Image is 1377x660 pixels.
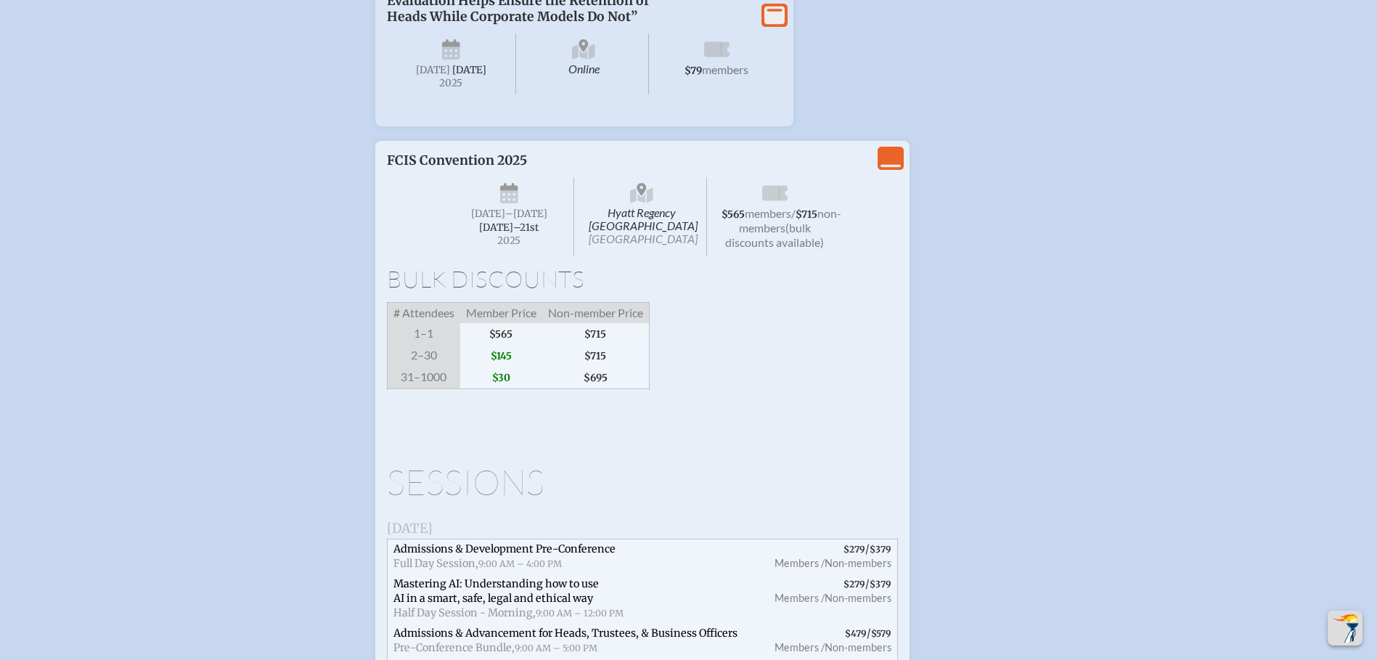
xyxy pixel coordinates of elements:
span: members [745,206,791,220]
span: Admissions & Advancement for Heads, Trustees, & Business Officers [393,627,737,640]
span: $579 [871,628,891,639]
h1: Sessions [387,465,898,500]
span: Member Price [460,303,542,324]
span: 31–1000 [387,367,460,389]
span: # Attendees [387,303,460,324]
span: Full Day Session, [393,557,478,570]
h1: Bulk Discounts [387,267,898,290]
span: 9:00 AM – 5:00 PM [515,643,597,653]
span: $565 [722,208,745,221]
span: $279 [843,544,865,555]
span: 9:00 AM – 4:00 PM [478,558,562,569]
span: $479 [845,628,867,639]
span: –[DATE] [505,208,547,220]
p: FCIS Convention 2025 [387,152,753,168]
img: To the top [1331,614,1360,643]
span: 1–1 [387,323,460,345]
span: Non-member Price [542,303,650,324]
span: $715 [796,208,817,221]
span: [DATE] [452,64,486,76]
span: Mastering AI: Understanding how to use AI in a smart, safe, legal and ethical way [393,577,599,605]
span: 2025 [399,78,504,89]
span: $30 [460,367,542,389]
span: 2–30 [387,345,460,367]
span: Pre-Conference Bundle, [393,641,515,654]
span: [DATE] [416,64,450,76]
span: Members / [775,641,825,653]
span: [DATE] [471,208,505,220]
button: Scroll Top [1328,611,1362,645]
span: Non-members [825,641,891,653]
span: $79 [685,65,702,77]
span: $695 [542,367,650,389]
span: / [758,574,897,624]
span: $379 [870,544,891,555]
span: non-members [739,206,841,235]
span: Members / [775,592,825,604]
span: Online [519,33,649,94]
span: $715 [542,345,650,367]
span: Non-members [825,557,891,569]
span: members [702,62,748,76]
span: $145 [460,345,542,367]
span: $379 [870,579,891,590]
span: [GEOGRAPHIC_DATA] [589,232,698,245]
span: (bulk discounts available) [725,221,824,249]
span: $715 [542,323,650,345]
span: [DATE] [387,520,433,537]
span: $279 [843,579,865,590]
span: Non-members [825,592,891,604]
span: / [758,624,897,659]
span: Half Day Session - Morning, [393,606,536,619]
span: $565 [460,323,542,345]
span: Admissions & Development Pre-Conference [393,542,616,555]
span: / [791,206,796,220]
span: [DATE]–⁠21st [479,221,539,234]
span: Hyatt Regency [GEOGRAPHIC_DATA] [577,177,707,256]
span: 2025 [457,235,563,246]
span: Members / [775,557,825,569]
span: / [758,539,897,574]
span: 9:00 AM – 12:00 PM [536,608,624,619]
